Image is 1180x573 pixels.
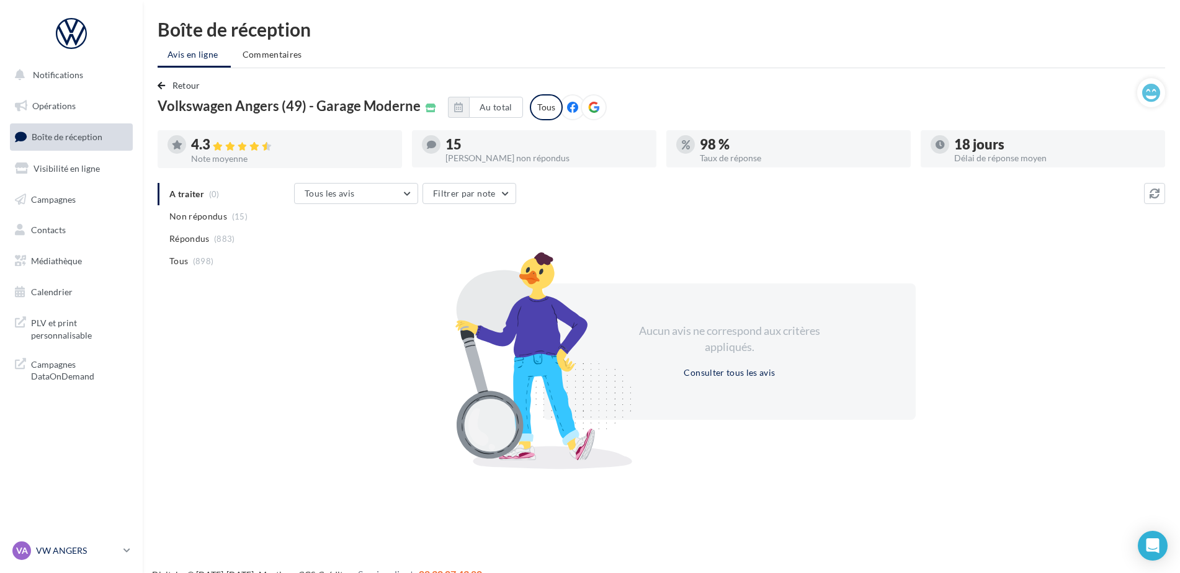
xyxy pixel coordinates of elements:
div: 18 jours [954,138,1155,151]
span: Commentaires [243,49,302,60]
span: Tous les avis [305,188,355,198]
button: Tous les avis [294,183,418,204]
button: Consulter tous les avis [679,365,780,380]
span: (883) [214,234,235,244]
button: Notifications [7,62,130,88]
a: Opérations [7,93,135,119]
span: Boîte de réception [32,131,102,142]
div: Taux de réponse [700,154,901,162]
a: Visibilité en ligne [7,156,135,182]
button: Retour [158,78,205,93]
button: Au total [448,97,523,118]
div: Open Intercom Messenger [1138,531,1168,561]
a: Boîte de réception [7,123,135,150]
span: Répondus [169,233,210,245]
div: 98 % [700,138,901,151]
span: (898) [193,256,214,266]
div: Délai de réponse moyen [954,154,1155,162]
div: Boîte de réception [158,20,1165,38]
span: Notifications [33,69,83,80]
a: PLV et print personnalisable [7,309,135,346]
button: Au total [469,97,523,118]
span: Non répondus [169,210,227,223]
div: Aucun avis ne correspond aux critères appliqués. [623,323,836,355]
a: Campagnes DataOnDemand [7,351,135,388]
a: Calendrier [7,279,135,305]
span: Campagnes [31,193,76,204]
span: Visibilité en ligne [34,163,100,174]
span: Retour [172,80,200,91]
a: VA VW ANGERS [10,539,133,562]
span: Tous [169,255,188,267]
span: (15) [232,211,248,221]
span: Opérations [32,100,76,111]
div: [PERSON_NAME] non répondus [445,154,646,162]
div: 4.3 [191,138,392,152]
a: Médiathèque [7,248,135,274]
span: Contacts [31,224,66,235]
a: Campagnes [7,187,135,213]
div: Tous [530,94,563,120]
span: Médiathèque [31,255,82,266]
p: VW ANGERS [36,544,118,557]
span: VA [16,544,28,557]
span: PLV et print personnalisable [31,314,128,341]
a: Contacts [7,217,135,243]
button: Filtrer par note [422,183,516,204]
span: Campagnes DataOnDemand [31,356,128,383]
span: Volkswagen Angers (49) - Garage Moderne [158,99,421,113]
div: 15 [445,138,646,151]
div: Note moyenne [191,154,392,163]
span: Calendrier [31,286,73,297]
